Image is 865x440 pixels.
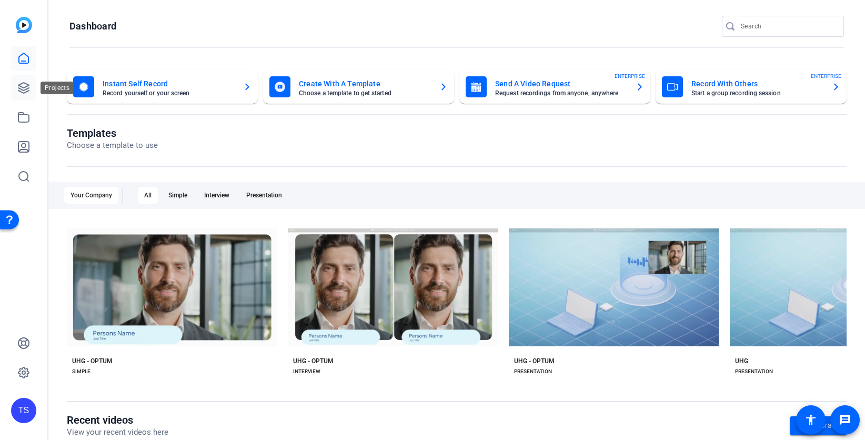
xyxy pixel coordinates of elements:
div: TS [11,398,36,423]
button: Record With OthersStart a group recording sessionENTERPRISE [656,70,847,104]
p: View your recent videos here [67,426,168,438]
mat-card-subtitle: Record yourself or your screen [103,90,235,96]
p: Choose a template to use [67,139,158,152]
button: Instant Self RecordRecord yourself or your screen [67,70,258,104]
div: Presentation [240,187,288,204]
a: Go to library [790,416,847,435]
mat-card-subtitle: Choose a template to get started [299,90,431,96]
div: Simple [162,187,194,204]
button: Send A Video RequestRequest recordings from anyone, anywhereENTERPRISE [459,70,650,104]
img: blue-gradient.svg [16,17,32,33]
mat-icon: message [839,414,851,426]
mat-card-title: Record With Others [691,77,823,90]
div: UHG - OPTUM [293,357,334,365]
div: UHG - OPTUM [514,357,555,365]
mat-icon: accessibility [804,414,817,426]
mat-card-title: Instant Self Record [103,77,235,90]
mat-card-subtitle: Start a group recording session [691,90,823,96]
div: UHG [735,357,748,365]
div: Projects [41,82,74,94]
h1: Recent videos [67,414,168,426]
button: Create With A TemplateChoose a template to get started [263,70,454,104]
div: SIMPLE [72,367,90,376]
span: ENTERPRISE [811,72,841,80]
mat-card-subtitle: Request recordings from anyone, anywhere [495,90,627,96]
span: ENTERPRISE [615,72,645,80]
div: Your Company [64,187,118,204]
div: INTERVIEW [293,367,320,376]
div: PRESENTATION [735,367,773,376]
h1: Dashboard [69,20,116,33]
div: Interview [198,187,236,204]
mat-card-title: Send A Video Request [495,77,627,90]
div: PRESENTATION [514,367,552,376]
div: All [138,187,158,204]
div: UHG - OPTUM [72,357,113,365]
h1: Templates [67,127,158,139]
input: Search [741,20,836,33]
mat-card-title: Create With A Template [299,77,431,90]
